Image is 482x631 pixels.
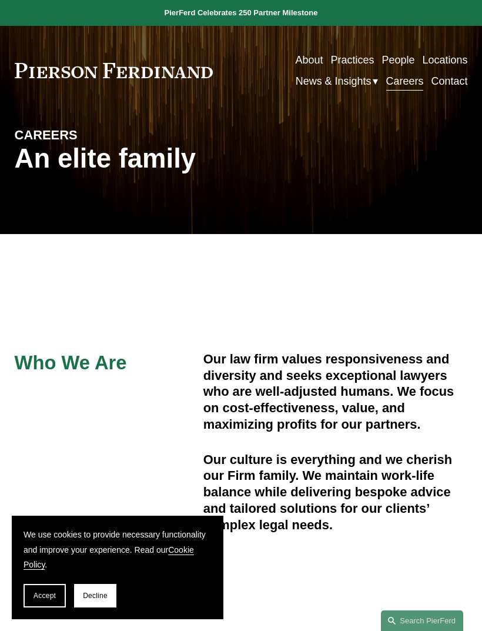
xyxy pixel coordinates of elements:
p: We use cookies to provide necessary functionality and improve your experience. Read our . [24,527,212,572]
a: folder dropdown [296,71,379,92]
a: Practices [331,49,374,71]
button: Accept [24,584,66,607]
h4: Our law firm values responsiveness and diversity and seeks exceptional lawyers who are well-adjus... [203,351,468,433]
a: Search this site [381,610,463,631]
span: Who We Are [15,352,127,373]
a: Locations [423,49,468,71]
button: Decline [74,584,116,607]
a: People [382,49,415,71]
a: Cookie Policy [24,545,194,569]
h1: An elite family [15,143,241,174]
a: About [296,49,323,71]
span: News & Insights [296,72,371,91]
a: Careers [386,71,424,92]
h4: Our culture is everything and we cherish our Firm family. We maintain work-life balance while del... [203,452,468,533]
section: Cookie banner [12,516,223,619]
h4: CAREERS [15,127,128,143]
span: Accept [34,592,56,600]
span: Decline [83,592,108,600]
a: Contact [431,71,468,92]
